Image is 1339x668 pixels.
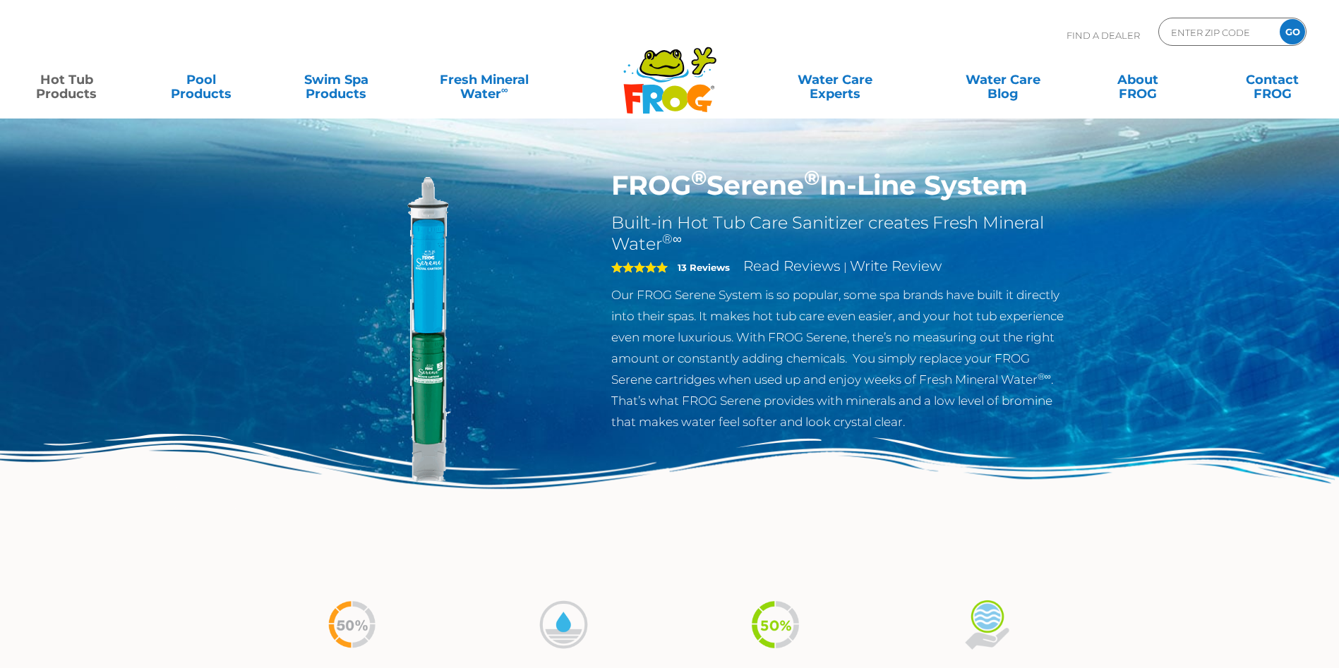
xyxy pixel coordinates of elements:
a: Read Reviews [743,257,841,274]
a: Write Review [850,257,942,274]
sup: ®∞ [662,231,682,247]
img: Frog Products Logo [616,28,724,114]
img: serene-inline.png [268,169,591,492]
span: 5 [611,262,668,273]
img: icon-50percent-less-v2 [749,598,802,651]
h2: Built-in Hot Tub Care Sanitizer creates Fresh Mineral Water [611,212,1072,255]
a: PoolProducts [149,66,254,94]
a: Water CareBlog [950,66,1055,94]
a: AboutFROG [1085,66,1190,94]
a: Water CareExperts [750,66,920,94]
img: icon-50percent-less [325,598,378,651]
img: icon-bromine-disolves [537,598,590,651]
a: Swim SpaProducts [284,66,389,94]
a: ContactFROG [1220,66,1325,94]
sup: ® [804,165,819,190]
sup: ®∞ [1038,371,1051,382]
img: icon-soft-feeling [961,598,1014,651]
h1: FROG Serene In-Line System [611,169,1072,202]
span: | [843,260,847,274]
p: Our FROG Serene System is so popular, some spa brands have built it directly into their spas. It ... [611,284,1072,432]
sup: ∞ [501,84,508,95]
strong: 13 Reviews [678,262,730,273]
a: Hot TubProducts [14,66,119,94]
input: GO [1280,19,1305,44]
p: Find A Dealer [1067,18,1140,53]
a: Fresh MineralWater∞ [419,66,550,94]
sup: ® [691,165,707,190]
